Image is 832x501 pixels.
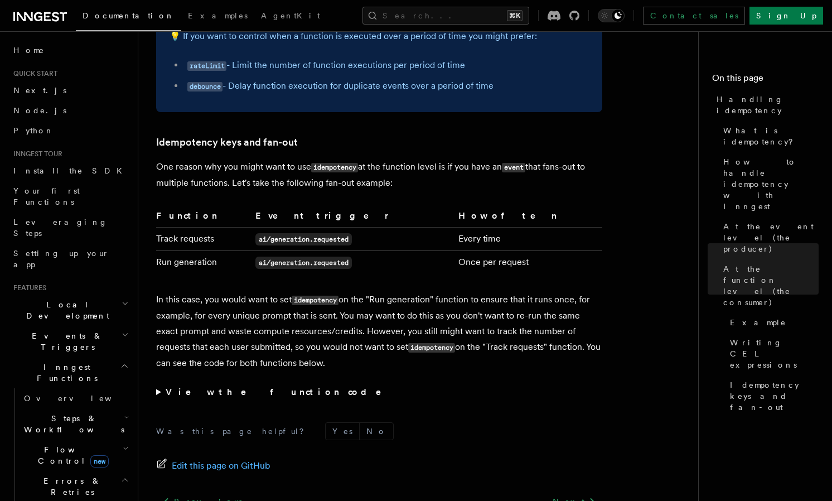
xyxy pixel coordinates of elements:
span: Steps & Workflows [20,413,124,435]
a: Writing CEL expressions [725,333,819,375]
span: Node.js [13,106,66,115]
li: - Limit the number of function executions per period of time [184,57,589,74]
code: ai/generation.requested [255,233,352,245]
span: Events & Triggers [9,330,122,353]
p: One reason why you might want to use at the function level is if you have an that fans-out to mul... [156,159,602,191]
a: Sign Up [749,7,823,25]
th: Function [156,209,251,228]
td: Run generation [156,251,251,274]
span: At the event level (the producer) [723,221,819,254]
a: Install the SDK [9,161,131,181]
span: Handling idempotency [717,94,819,116]
a: Next.js [9,80,131,100]
a: Example [725,312,819,333]
a: At the function level (the consumer) [719,259,819,312]
td: Once per request [454,251,602,274]
span: How to handle idempotency with Inngest [723,156,819,212]
span: Idempotency keys and fan-out [730,379,819,413]
button: Events & Triggers [9,326,131,357]
a: Idempotency keys and fan-out [725,375,819,417]
a: Handling idempotency [712,89,819,121]
span: Home [13,45,45,56]
td: Track requests [156,228,251,251]
a: Examples [181,3,254,30]
a: How to handle idempotency with Inngest [719,152,819,216]
span: At the function level (the consumer) [723,263,819,308]
a: What is idempotency? [719,121,819,152]
button: Flow Controlnew [20,440,131,471]
li: - Delay function execution for duplicate events over a period of time [184,78,589,94]
span: Flow Control [20,444,123,466]
span: Errors & Retries [20,475,121,498]
a: rateLimit [187,60,226,70]
span: Documentation [83,11,175,20]
span: Quick start [9,69,57,78]
a: AgentKit [254,3,327,30]
span: Local Development [9,299,122,321]
a: Overview [20,388,131,408]
code: debounce [187,82,222,91]
p: In this case, you would want to set on the "Run generation" function to ensure that it runs once,... [156,292,602,371]
button: Toggle dark mode [598,9,625,22]
button: Steps & Workflows [20,408,131,440]
th: How often [454,209,602,228]
span: Next.js [13,86,66,95]
code: idempotency [311,163,358,172]
span: Edit this page on GitHub [172,458,270,474]
a: Documentation [76,3,181,31]
button: No [360,423,393,440]
span: AgentKit [261,11,320,20]
span: What is idempotency? [723,125,819,147]
code: event [502,163,525,172]
strong: View the function code [166,387,397,397]
span: Install the SDK [13,166,129,175]
a: Python [9,121,131,141]
summary: View the function code [156,384,602,400]
button: Inngest Functions [9,357,131,388]
a: Leveraging Steps [9,212,131,243]
code: ai/generation.requested [255,257,352,269]
button: Search...⌘K [362,7,529,25]
span: Overview [24,394,139,403]
a: debounce [187,80,222,91]
a: Your first Functions [9,181,131,212]
a: Setting up your app [9,243,131,274]
a: Edit this page on GitHub [156,458,270,474]
h4: On this page [712,71,819,89]
span: Features [9,283,46,292]
a: At the event level (the producer) [719,216,819,259]
span: Your first Functions [13,186,80,206]
button: Local Development [9,295,131,326]
p: 💡 If you want to control when a function is executed over a period of time you might prefer: [170,28,589,44]
th: Event trigger [251,209,454,228]
span: Examples [188,11,248,20]
span: Example [730,317,786,328]
span: Setting up your app [13,249,109,269]
a: Idempotency keys and fan-out [156,134,298,150]
span: Inngest tour [9,150,62,158]
kbd: ⌘K [507,10,523,21]
button: Yes [326,423,359,440]
a: Contact sales [643,7,745,25]
td: Every time [454,228,602,251]
span: Inngest Functions [9,362,120,384]
span: new [90,455,109,468]
p: Was this page helpful? [156,426,312,437]
a: Node.js [9,100,131,121]
code: idempotency [292,296,338,305]
span: Python [13,126,54,135]
code: idempotency [408,343,455,353]
span: Writing CEL expressions [730,337,819,370]
span: Leveraging Steps [13,218,108,238]
code: rateLimit [187,61,226,71]
a: Home [9,40,131,60]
